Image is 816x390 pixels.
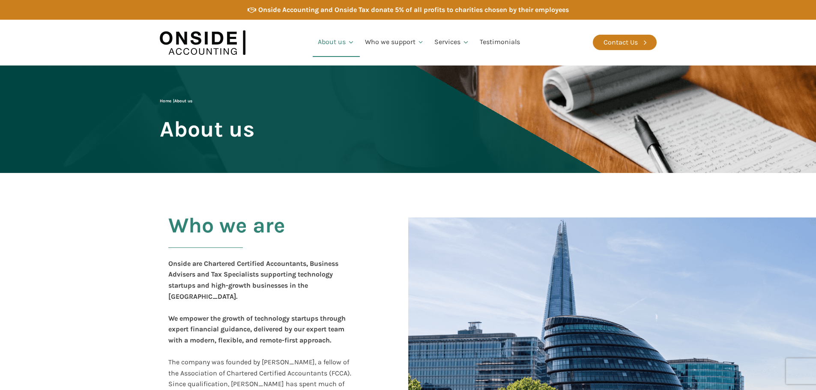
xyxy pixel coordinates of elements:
a: Services [429,28,475,57]
a: Contact Us [593,35,657,50]
b: Onside are Chartered Certified Accountants, Business Advisers and Tax Specialists supporting tech... [168,259,338,301]
h2: Who we are [168,214,285,258]
b: We empower the growth of technology startups through expert financial guidance [168,314,346,333]
a: Home [160,98,171,104]
span: | [160,98,192,104]
span: About us [174,98,192,104]
img: Onside Accounting [160,26,245,59]
div: Onside Accounting and Onside Tax donate 5% of all profits to charities chosen by their employees [258,4,569,15]
a: About us [313,28,360,57]
b: , delivered by our expert team with a modern, flexible, and remote-first approach. [168,325,344,344]
div: Contact Us [604,37,638,48]
a: Who we support [360,28,430,57]
a: Testimonials [475,28,525,57]
span: About us [160,117,254,141]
